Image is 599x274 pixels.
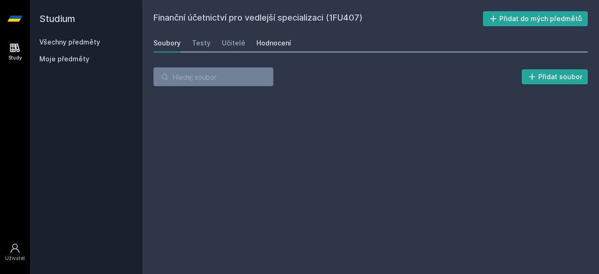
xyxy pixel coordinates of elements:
[192,34,211,52] a: Testy
[222,38,245,48] div: Učitelé
[256,34,291,52] a: Hodnocení
[522,69,588,84] button: Přidat soubor
[153,67,273,86] input: Hledej soubor
[483,11,588,26] button: Přidat do mých předmětů
[222,34,245,52] a: Učitelé
[39,54,89,64] span: Moje předměty
[153,38,181,48] div: Soubory
[2,238,28,267] a: Uživatel
[2,37,28,66] a: Study
[192,38,211,48] div: Testy
[256,38,291,48] div: Hodnocení
[153,34,181,52] a: Soubory
[39,38,100,46] a: Všechny předměty
[8,54,22,61] div: Study
[153,11,483,26] h2: Finanční účetnictví pro vedlejší specializaci (1FU407)
[5,255,25,262] div: Uživatel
